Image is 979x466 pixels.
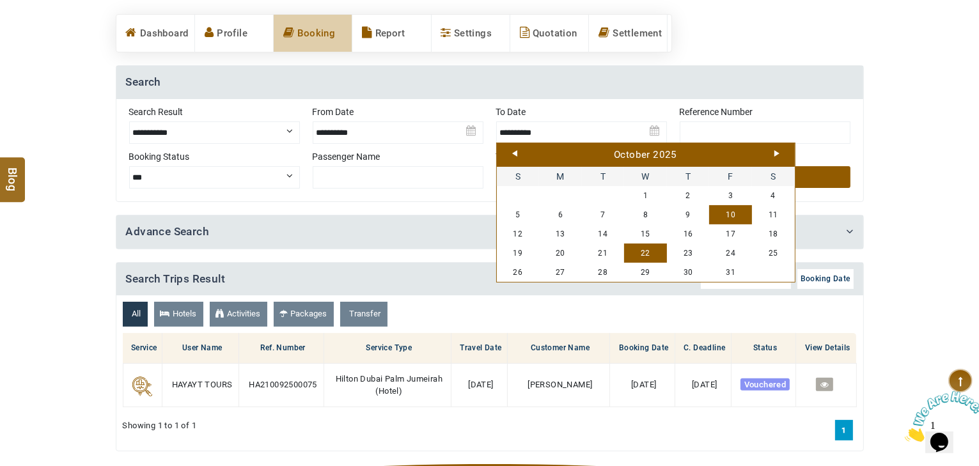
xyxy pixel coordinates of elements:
[497,167,540,186] span: Sunday
[582,167,625,186] span: Tuesday
[709,205,752,224] a: 10
[624,205,667,224] a: 8
[835,420,852,440] a: 1
[653,149,677,160] span: 2025
[667,205,710,224] a: 9
[336,374,443,384] span: Hilton Dubai Palm Jumeirah
[667,263,710,282] a: 30
[5,5,84,56] img: Chat attention grabber
[667,244,710,263] a: 23
[123,420,197,432] span: Showing 1 to 1 of 1
[752,186,795,205] a: 4
[589,15,667,52] a: Settlement
[512,150,517,157] a: Prev
[116,263,863,296] h4: Search Trips Result
[210,302,267,327] a: Activities
[497,224,540,244] a: 12
[468,380,493,389] span: [DATE]
[539,167,582,186] span: Monday
[324,364,451,407] td: ( )
[731,333,795,364] th: Status
[123,333,162,364] th: Service
[752,205,795,224] a: 11
[116,66,863,99] h4: Search
[249,380,317,389] span: HA210092500075
[274,302,334,327] a: Packages
[539,224,582,244] a: 13
[709,224,752,244] a: 17
[704,274,787,283] span: Cancellation DeadLine
[162,333,239,364] th: User Name
[432,15,510,52] a: Settings
[740,378,790,391] span: Vouchered
[752,167,795,186] span: Saturday
[497,244,540,263] a: 19
[667,224,710,244] a: 16
[126,225,210,238] a: Advance Search
[709,167,752,186] span: Friday
[239,333,324,364] th: Ref. Number
[324,333,451,364] th: Service Type
[624,224,667,244] a: 15
[900,386,979,447] iframe: chat widget
[539,244,582,263] a: 20
[680,105,850,118] label: Reference Number
[582,263,625,282] a: 28
[510,15,588,52] a: Quotation
[631,380,656,389] span: [DATE]
[709,186,752,205] a: 3
[610,333,675,364] th: Booking Date
[154,302,203,327] a: Hotels
[497,205,540,224] a: 5
[582,224,625,244] a: 14
[195,15,273,52] a: Profile
[667,186,710,205] a: 2
[451,333,507,364] th: Travel Date
[667,167,710,186] span: Thursday
[129,150,300,163] label: Booking Status
[116,15,194,52] a: Dashboard
[340,302,388,327] a: Transfer
[614,149,650,160] span: October
[582,244,625,263] a: 21
[692,380,717,389] span: [DATE]
[709,244,752,263] a: 24
[539,263,582,282] a: 27
[497,263,540,282] a: 26
[709,263,752,282] a: 31
[801,274,850,283] span: Booking Date
[582,205,625,224] a: 7
[624,167,667,186] span: Wednesday
[508,333,610,364] th: Customer Name
[274,15,352,52] a: Booking
[352,15,430,52] a: Report
[123,302,148,327] a: All
[313,150,483,163] label: Passenger Name
[528,380,592,389] span: [PERSON_NAME]
[675,333,731,364] th: C. Deadline
[624,244,667,263] a: 22
[774,150,779,157] a: Next
[539,205,582,224] a: 6
[624,186,667,205] a: 1
[796,333,856,364] th: View Details
[172,380,233,389] span: HAYAYT TOURS
[379,386,399,396] span: Hotel
[752,224,795,244] a: 18
[4,167,21,178] span: Blog
[129,105,300,118] label: Search Result
[752,244,795,263] a: 25
[624,263,667,282] a: 29
[5,5,10,16] span: 1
